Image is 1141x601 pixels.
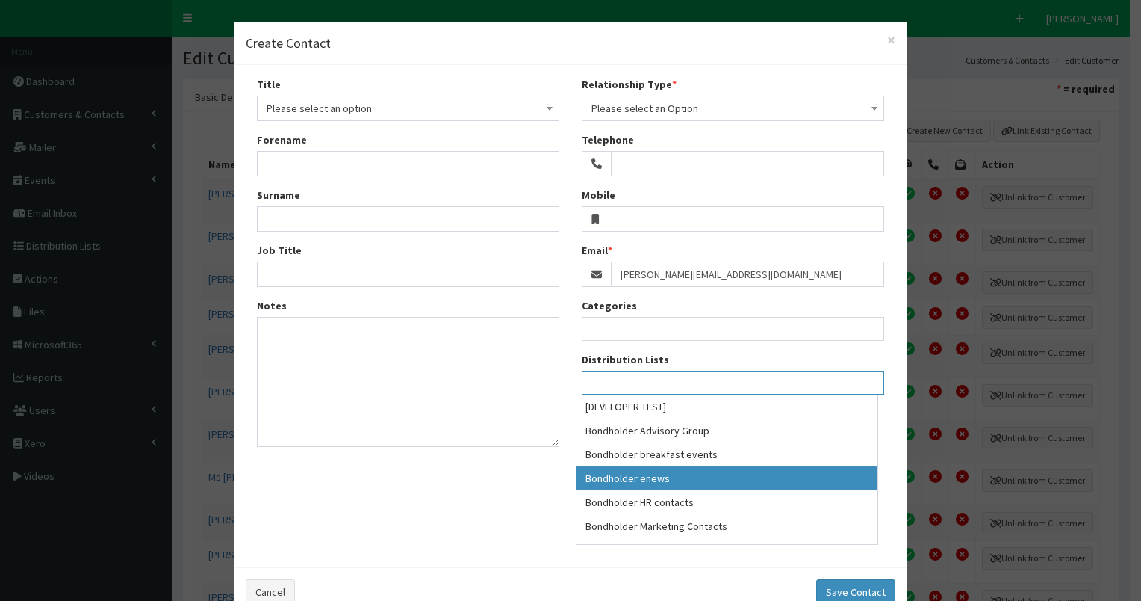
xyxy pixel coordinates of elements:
[576,538,877,562] li: Culture / Leisure / Community - [GEOGRAPHIC_DATA]
[576,443,877,466] li: Bondholder breakfast events
[576,419,877,443] li: Bondholder Advisory Group
[591,98,874,119] span: Please select an Option
[257,132,307,147] label: Forename
[257,188,300,203] label: Surname
[887,32,895,48] button: Close
[576,490,877,514] li: Bondholder HR contacts
[246,34,895,53] h4: Create Contact
[582,298,637,313] label: Categories
[582,243,612,258] label: Email
[257,77,281,92] label: Title
[582,96,884,121] span: Please select an Option
[257,96,559,121] span: Please select an option
[576,466,877,490] li: Bondholder enews
[257,298,287,313] label: Notes
[576,514,877,538] li: Bondholder Marketing Contacts
[582,352,669,367] label: Distribution Lists
[582,77,677,92] label: Relationship Type
[887,30,895,50] span: ×
[582,132,634,147] label: Telephone
[582,188,615,203] label: Mobile
[257,243,302,258] label: Job Title
[576,395,877,419] li: [DEVELOPER TEST]
[267,98,550,119] span: Please select an option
